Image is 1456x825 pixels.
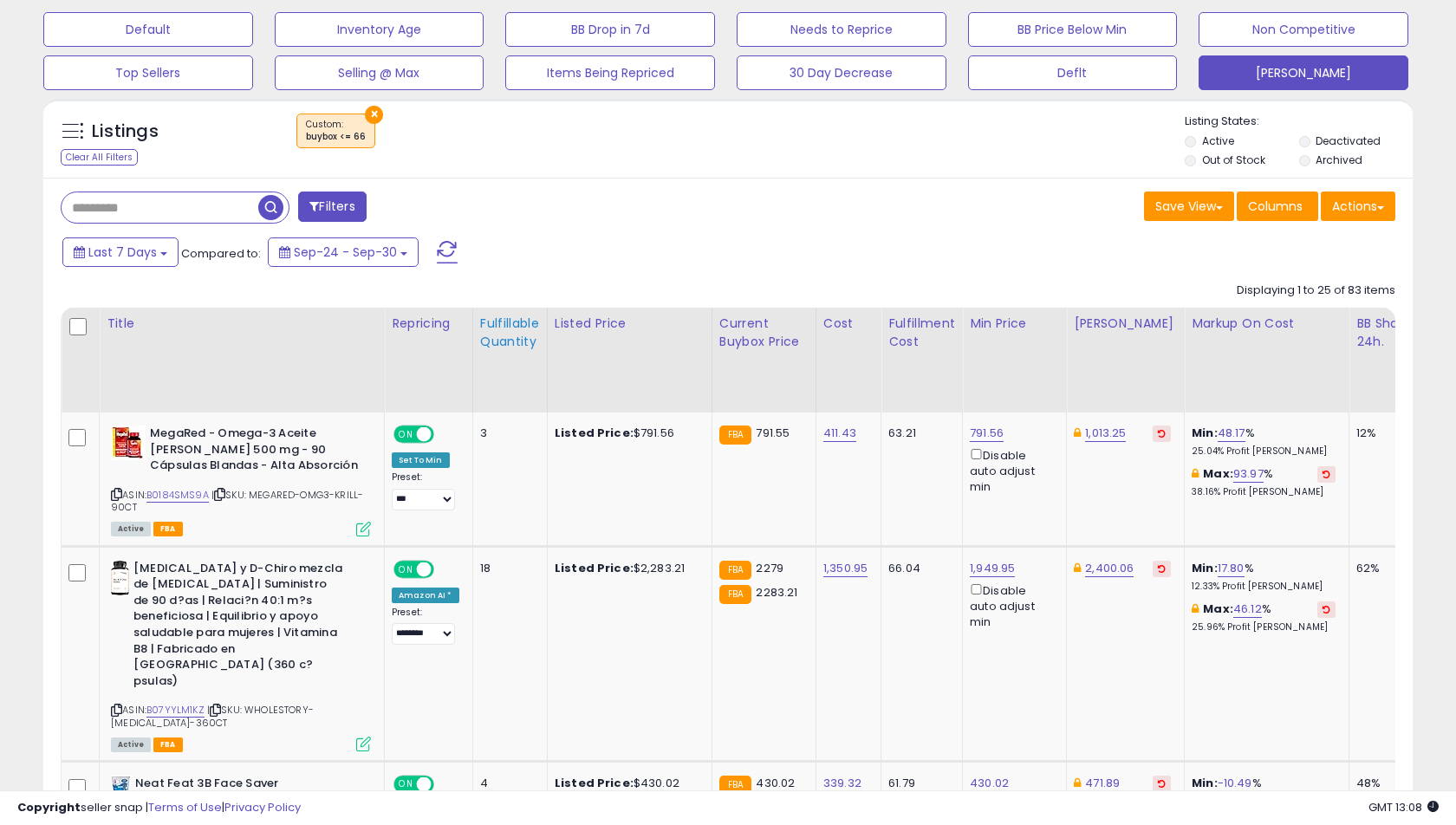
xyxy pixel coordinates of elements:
[480,561,534,576] div: 18
[432,562,459,576] span: OFF
[1356,425,1414,441] div: 12%
[1233,465,1264,483] a: 93.97
[1192,621,1336,633] p: 25.96% Profit [PERSON_NAME]
[306,131,366,143] div: buybox <= 66
[395,562,417,576] span: ON
[1192,315,1342,333] div: Markup on Cost
[1185,114,1412,130] p: Listing States:
[294,244,397,261] span: Sep-24 - Sep-30
[111,561,129,595] img: 31GrCizRtuL._SL40_.jpg
[392,588,459,603] div: Amazon AI *
[888,561,949,576] div: 66.04
[1085,425,1126,442] a: 1,013.25
[1248,198,1303,215] span: Columns
[150,425,361,478] b: MegaRed - Omega-3 Aceite [PERSON_NAME] 500 mg - 90 Cápsulas Blandas - Alta Absorción
[62,237,179,267] button: Last 7 Days
[133,561,344,694] b: [MEDICAL_DATA] y D-Chiro mezcla de [MEDICAL_DATA] | Suministro de 90 d?as | Relaci?n 40:1 m?s ben...
[365,106,383,124] button: ×
[719,315,809,351] div: Current Buybox Price
[395,427,417,442] span: ON
[719,561,751,580] small: FBA
[1202,133,1234,148] label: Active
[1085,560,1134,577] a: 2,400.06
[111,737,151,752] span: All listings currently available for purchase on Amazon
[823,315,874,333] div: Cost
[1192,445,1336,458] p: 25.04% Profit [PERSON_NAME]
[505,55,715,90] button: Items Being Repriced
[153,737,183,752] span: FBA
[88,244,157,261] span: Last 7 Days
[555,315,705,333] div: Listed Price
[111,522,151,536] span: All listings currently available for purchase on Amazon
[756,560,783,576] span: 2279
[146,488,209,503] a: B0184SMS9A
[555,425,634,441] b: Listed Price:
[555,425,699,441] div: $791.56
[968,12,1178,47] button: BB Price Below Min
[1192,561,1336,593] div: %
[1192,425,1336,458] div: %
[111,488,363,514] span: | SKU: MEGARED-OMG3-KRILL-90CT
[111,425,146,460] img: 51oqtlmNK3L._SL40_.jpg
[1356,315,1420,351] div: BB Share 24h.
[1368,799,1439,815] span: 2025-10-8 13:08 GMT
[111,425,371,535] div: ASIN:
[275,55,484,90] button: Selling @ Max
[737,12,946,47] button: Needs to Reprice
[1199,55,1408,90] button: [PERSON_NAME]
[92,120,159,144] h5: Listings
[968,55,1178,90] button: Deflt
[111,561,371,750] div: ASIN:
[1192,601,1336,633] div: %
[111,703,314,729] span: | SKU: WHOLESTORY-[MEDICAL_DATA]-360CT
[888,315,955,351] div: Fulfillment Cost
[970,445,1053,495] div: Disable auto adjust min
[43,55,253,90] button: Top Sellers
[888,425,949,441] div: 63.21
[1203,465,1233,482] b: Max:
[17,799,81,815] strong: Copyright
[17,800,301,816] div: seller snap | |
[1218,425,1245,442] a: 48.17
[275,12,484,47] button: Inventory Age
[823,425,856,442] a: 411.43
[1237,192,1318,221] button: Columns
[1192,425,1218,441] b: Min:
[970,560,1015,577] a: 1,949.95
[480,315,540,351] div: Fulfillable Quantity
[737,55,946,90] button: 30 Day Decrease
[432,427,459,442] span: OFF
[1192,581,1336,593] p: 12.33% Profit [PERSON_NAME]
[1237,283,1395,299] div: Displaying 1 to 25 of 83 items
[1321,192,1395,221] button: Actions
[1144,192,1234,221] button: Save View
[1233,601,1262,618] a: 46.12
[719,425,751,445] small: FBA
[480,425,534,441] div: 3
[146,703,205,718] a: B07YYLM1KZ
[268,237,419,267] button: Sep-24 - Sep-30
[1192,466,1336,498] div: %
[1218,560,1245,577] a: 17.80
[970,315,1059,333] div: Min Price
[1192,560,1218,576] b: Min:
[153,522,183,536] span: FBA
[392,607,459,646] div: Preset:
[306,118,366,144] span: Custom:
[107,315,377,333] div: Title
[1203,601,1233,617] b: Max:
[1316,133,1381,148] label: Deactivated
[392,315,465,333] div: Repricing
[392,452,450,468] div: Set To Min
[43,12,253,47] button: Default
[1185,308,1349,412] th: The percentage added to the cost of goods (COGS) that forms the calculator for Min & Max prices.
[1074,315,1177,333] div: [PERSON_NAME]
[823,560,868,577] a: 1,350.95
[1316,153,1362,167] label: Archived
[1192,486,1336,498] p: 38.16% Profit [PERSON_NAME]
[970,581,1053,630] div: Disable auto adjust min
[392,471,459,510] div: Preset:
[555,561,699,576] div: $2,283.21
[555,560,634,576] b: Listed Price:
[756,425,790,441] span: 791.55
